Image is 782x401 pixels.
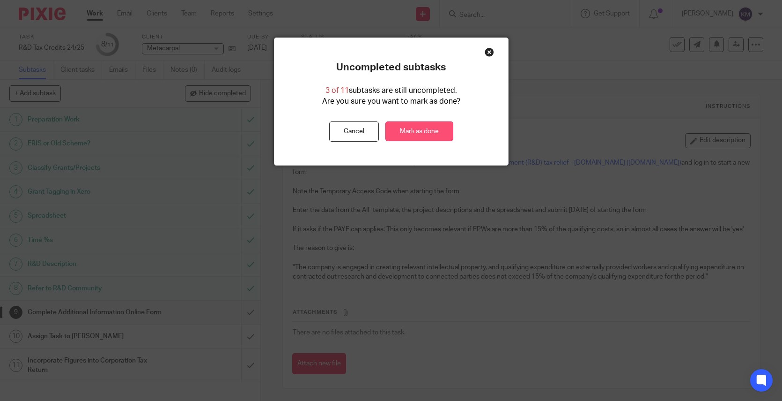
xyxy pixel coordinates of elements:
[322,96,460,107] p: Are you sure you want to mark as done?
[325,85,457,96] p: subtasks are still uncompleted.
[385,121,453,142] a: Mark as done
[325,87,349,94] span: 3 of 11
[485,47,494,57] div: Close this dialog window
[329,121,379,142] button: Cancel
[336,61,446,74] p: Uncompleted subtasks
